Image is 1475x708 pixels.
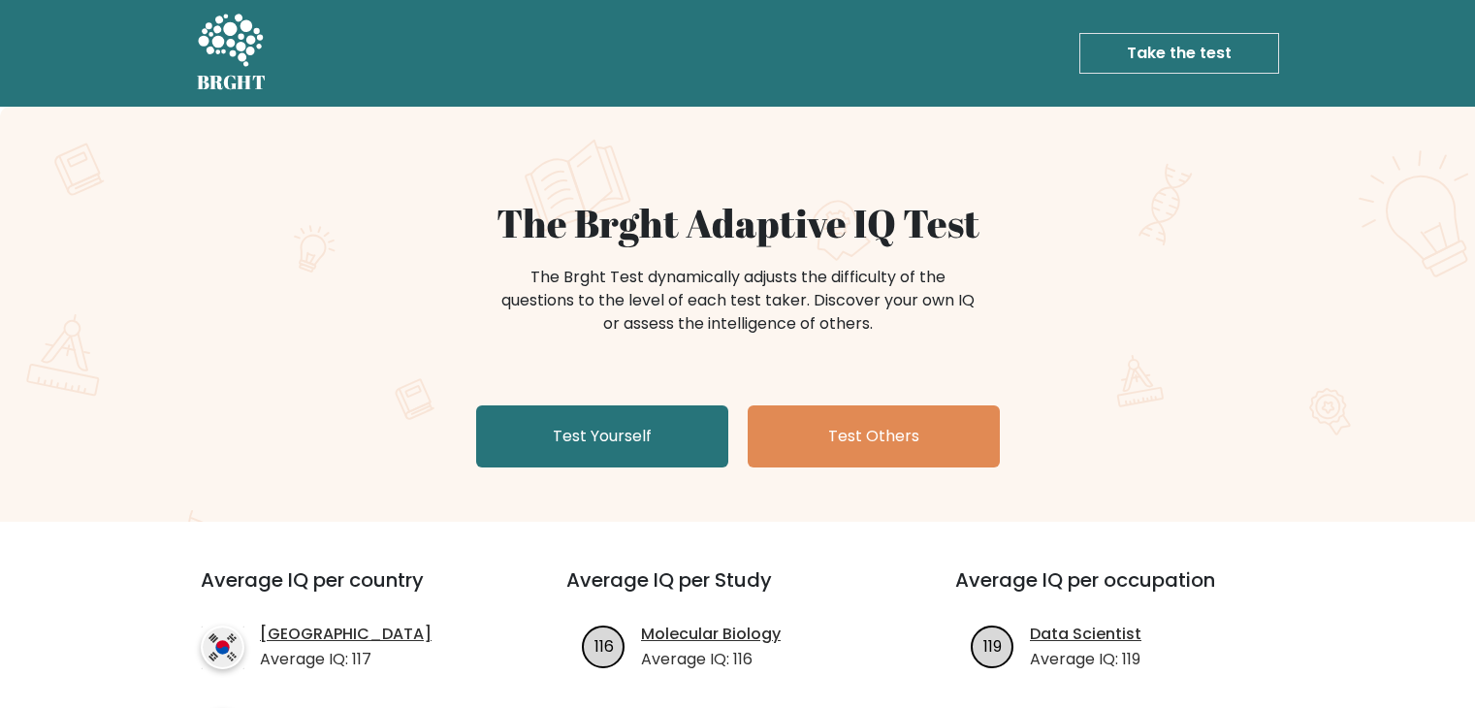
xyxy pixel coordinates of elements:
[197,71,267,94] h5: BRGHT
[260,648,432,671] p: Average IQ: 117
[260,623,432,646] a: [GEOGRAPHIC_DATA]
[1030,623,1141,646] a: Data Scientist
[1079,33,1279,74] a: Take the test
[201,626,244,669] img: country
[201,568,497,615] h3: Average IQ per country
[566,568,909,615] h3: Average IQ per Study
[955,568,1298,615] h3: Average IQ per occupation
[197,8,267,99] a: BRGHT
[641,648,781,671] p: Average IQ: 116
[983,634,1002,657] text: 119
[594,634,614,657] text: 116
[265,200,1211,246] h1: The Brght Adaptive IQ Test
[748,405,1000,467] a: Test Others
[1030,648,1141,671] p: Average IQ: 119
[641,623,781,646] a: Molecular Biology
[496,266,980,336] div: The Brght Test dynamically adjusts the difficulty of the questions to the level of each test take...
[476,405,728,467] a: Test Yourself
